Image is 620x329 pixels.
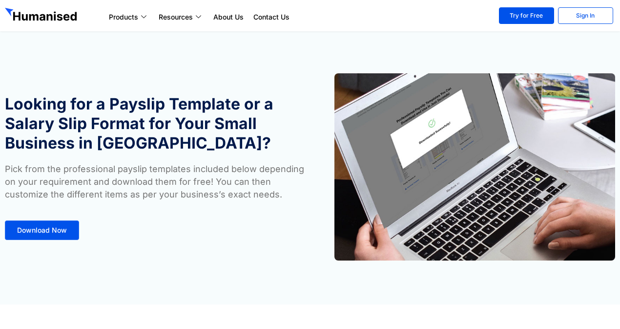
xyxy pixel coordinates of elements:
img: GetHumanised Logo [5,8,79,23]
a: About Us [208,11,248,23]
span: Download Now [17,227,67,234]
a: Products [104,11,154,23]
a: Contact Us [248,11,294,23]
a: Download Now [5,220,79,240]
a: Try for Free [499,7,554,24]
p: Pick from the professional payslip templates included below depending on your requirement and dow... [5,163,305,201]
h1: Looking for a Payslip Template or a Salary Slip Format for Your Small Business in [GEOGRAPHIC_DATA]? [5,94,305,153]
a: Resources [154,11,208,23]
a: Sign In [558,7,613,24]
